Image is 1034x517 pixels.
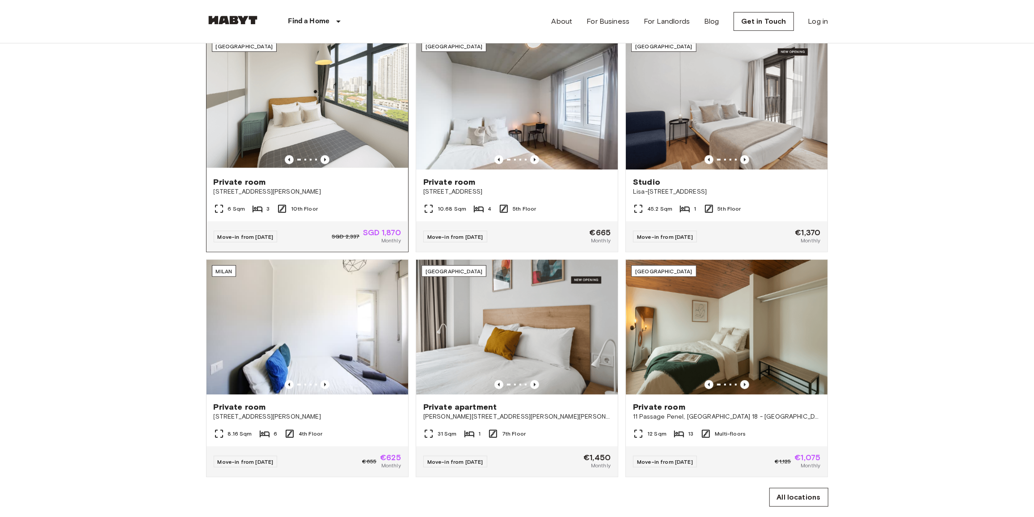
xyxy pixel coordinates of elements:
[423,412,611,421] span: [PERSON_NAME][STREET_ADDRESS][PERSON_NAME][PERSON_NAME]
[688,430,693,438] span: 13
[228,205,245,213] span: 6 Sqm
[740,380,749,389] button: Previous image
[647,430,667,438] span: 12 Sqm
[530,380,539,389] button: Previous image
[808,16,828,27] a: Log in
[625,259,828,477] a: Marketing picture of unit FR-18-011-001-012Previous imagePrevious image[GEOGRAPHIC_DATA]Private r...
[380,453,401,462] span: €625
[694,205,696,213] span: 1
[321,155,329,164] button: Previous image
[206,34,409,252] a: Marketing picture of unit SG-01-116-001-02Previous imagePrevious image[GEOGRAPHIC_DATA]Private ro...
[423,177,476,187] span: Private room
[633,402,685,412] span: Private room
[513,205,536,213] span: 5th Floor
[734,12,794,31] a: Get in Touch
[590,229,611,237] span: €665
[647,205,672,213] span: 45.2 Sqm
[644,16,690,27] a: For Landlords
[216,268,232,275] span: Milan
[266,205,270,213] span: 3
[801,462,820,470] span: Monthly
[769,488,828,507] a: All locations
[274,430,277,438] span: 6
[426,268,483,275] span: [GEOGRAPHIC_DATA]
[332,233,359,241] span: SGD 2,337
[285,155,294,164] button: Previous image
[207,35,408,170] img: Marketing picture of unit SG-01-116-001-02
[228,430,252,438] span: 8.16 Sqm
[218,458,274,465] span: Move-in from [DATE]
[426,43,483,50] span: [GEOGRAPHIC_DATA]
[218,233,274,240] span: Move-in from [DATE]
[423,402,497,412] span: Private apartment
[635,43,692,50] span: [GEOGRAPHIC_DATA]
[207,260,408,394] img: Marketing picture of unit IT-14-111-001-006
[488,205,491,213] span: 4
[633,187,820,196] span: Lisa-[STREET_ADDRESS]
[478,430,481,438] span: 1
[285,380,294,389] button: Previous image
[214,402,266,412] span: Private room
[214,187,401,196] span: [STREET_ADDRESS][PERSON_NAME]
[288,16,330,27] p: Find a Home
[625,34,828,252] a: Marketing picture of unit DE-01-489-503-001Previous imagePrevious image[GEOGRAPHIC_DATA]StudioLis...
[206,16,260,25] img: Habyt
[633,412,820,421] span: 11 Passage Penel, [GEOGRAPHIC_DATA] 18 - [GEOGRAPHIC_DATA]
[206,259,409,477] a: Marketing picture of unit IT-14-111-001-006Previous imagePrevious imageMilanPrivate room[STREET_A...
[633,177,660,187] span: Studio
[705,155,713,164] button: Previous image
[214,177,266,187] span: Private room
[591,462,611,470] span: Monthly
[416,259,618,477] a: Marketing picture of unit ES-15-102-734-001Previous imagePrevious image[GEOGRAPHIC_DATA]Private a...
[704,16,719,27] a: Blog
[494,155,503,164] button: Previous image
[438,430,457,438] span: 31 Sqm
[214,412,401,421] span: [STREET_ADDRESS][PERSON_NAME]
[635,268,692,275] span: [GEOGRAPHIC_DATA]
[626,260,827,394] img: Marketing picture of unit FR-18-011-001-012
[363,458,377,466] span: €655
[291,205,318,213] span: 10th Floor
[795,229,821,237] span: €1,370
[363,229,401,237] span: SGD 1,870
[626,35,827,170] img: Marketing picture of unit DE-01-489-503-001
[583,453,611,462] span: €1,450
[637,233,693,240] span: Move-in from [DATE]
[494,380,503,389] button: Previous image
[423,187,611,196] span: [STREET_ADDRESS]
[321,380,329,389] button: Previous image
[299,430,322,438] span: 4th Floor
[587,16,629,27] a: For Business
[637,458,693,465] span: Move-in from [DATE]
[715,430,746,438] span: Multi-floors
[552,16,573,27] a: About
[381,237,401,245] span: Monthly
[216,43,273,50] span: [GEOGRAPHIC_DATA]
[801,237,820,245] span: Monthly
[502,430,526,438] span: 7th Floor
[775,458,791,466] span: €1,125
[416,35,618,170] img: Marketing picture of unit DE-04-037-026-03Q
[438,205,466,213] span: 10.68 Sqm
[740,155,749,164] button: Previous image
[705,380,713,389] button: Previous image
[427,458,483,465] span: Move-in from [DATE]
[416,260,618,394] img: Marketing picture of unit ES-15-102-734-001
[416,34,618,252] a: Marketing picture of unit DE-04-037-026-03QPrevious imagePrevious image[GEOGRAPHIC_DATA]Private r...
[795,453,821,462] span: €1,075
[381,462,401,470] span: Monthly
[530,155,539,164] button: Previous image
[718,205,741,213] span: 5th Floor
[427,233,483,240] span: Move-in from [DATE]
[591,237,611,245] span: Monthly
